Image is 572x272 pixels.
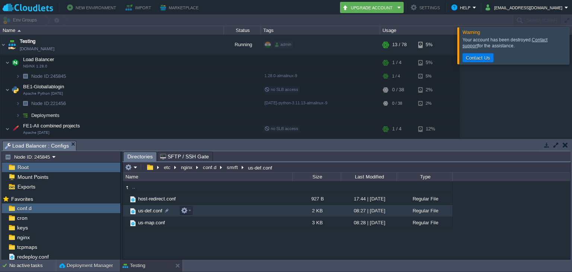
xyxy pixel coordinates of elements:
a: Testing [20,38,35,45]
div: No active tasks [9,260,56,272]
span: [DATE]-python-3.11.13-almalinux-9 [264,101,327,105]
div: 5% [418,35,442,55]
div: Last Modified [341,173,397,181]
img: AMDAwAAAACH5BAEAAAAALAAAAAABAAEAAAICRAEAOw== [20,70,31,82]
img: AMDAwAAAACH5BAEAAAAALAAAAAABAAEAAAICRAEAOw== [123,193,129,205]
div: Name [1,26,223,35]
a: Exports [16,183,36,190]
a: us-map.conf [137,219,166,226]
div: Regular File [397,205,452,216]
div: 5% [418,55,442,70]
a: cron [16,215,29,221]
span: Load Balancer : Configs [5,141,69,151]
span: 221456 [31,100,67,107]
img: AMDAwAAAACH5BAEAAAAALAAAAAABAAEAAAICRAEAOw== [20,137,31,148]
a: Deployments [31,112,61,118]
a: Node ID:245845 [31,73,67,79]
span: Apache Python [DATE] [23,91,63,96]
div: 1 / 4 [392,70,400,82]
button: Testing [123,262,145,269]
span: FE1-All combined projects [22,123,81,129]
img: AMDAwAAAACH5BAEAAAAALAAAAAABAAEAAAICRAEAOw== [7,35,17,55]
div: 2 KB [292,205,341,216]
img: AMDAwAAAACH5BAEAAAAALAAAAAABAAEAAAICRAEAOw== [10,121,20,136]
span: Warning [463,29,480,35]
a: FE1-All combined projectsApache [DATE] [22,123,81,129]
div: Size [293,173,341,181]
span: .. [131,184,136,190]
img: AMDAwAAAACH5BAEAAAAALAAAAAABAAEAAAICRAEAOw== [5,121,10,136]
button: conf.d [202,164,218,171]
div: 12% [418,121,442,136]
button: nginx [180,164,194,171]
a: host-redirect.conf [137,196,177,202]
img: AMDAwAAAACH5BAEAAAAALAAAAAABAAEAAAICRAEAOw== [123,217,129,228]
button: etc [163,164,172,171]
div: 2% [418,98,442,109]
div: 1 / 4 [392,55,401,70]
img: AMDAwAAAACH5BAEAAAAALAAAAAABAAEAAAICRAEAOw== [16,98,20,109]
a: tcpmaps [16,244,38,250]
img: AMDAwAAAACH5BAEAAAAALAAAAAABAAEAAAICRAEAOw== [123,205,129,216]
span: Node ID: [31,73,50,79]
a: nginx [16,234,31,241]
div: Your account has been destroyed. for the assistance. [463,37,567,49]
button: Upgrade Account [342,3,395,12]
span: no SLB access [264,87,298,92]
span: 1.28.0-almalinux-9 [264,73,297,78]
span: 245845 [31,73,67,79]
span: Favorites [10,196,34,202]
div: 08:27 | [DATE] [341,205,397,216]
a: redeploy.conf [16,253,50,260]
img: AMDAwAAAACH5BAEAAAAALAAAAAABAAEAAAICRAEAOw== [129,207,137,215]
span: conf.d [16,205,33,212]
img: AMDAwAAAACH5BAEAAAAALAAAAAABAAEAAAICRAEAOw== [20,110,31,121]
button: New Environment [67,3,118,12]
button: Settings [411,3,442,12]
span: Node ID: [31,101,50,106]
a: Favorites [10,196,34,202]
img: AMDAwAAAACH5BAEAAAAALAAAAAABAAEAAAICRAEAOw== [129,219,137,227]
a: keys [16,224,29,231]
div: 17:44 | [DATE] [341,193,397,205]
a: BE1-GloballabloginApache Python [DATE] [22,84,65,89]
div: 12% [418,137,442,148]
div: admin [274,41,293,48]
div: 0 / 38 [392,98,402,109]
span: BE1-Globallablogin [22,83,65,90]
img: AMDAwAAAACH5BAEAAAAALAAAAAABAAEAAAICRAEAOw== [16,110,20,121]
img: AMDAwAAAACH5BAEAAAAALAAAAAABAAEAAAICRAEAOw== [10,55,20,70]
span: Directories [127,152,153,161]
div: 3 KB [292,217,341,228]
input: Click to enter the path [123,162,570,173]
span: Apache [DATE] [23,130,50,135]
a: us-def.conf [137,208,163,214]
span: SFTP / SSH Gate [160,152,209,161]
div: Name [124,173,292,181]
a: Root [16,164,30,171]
img: AMDAwAAAACH5BAEAAAAALAAAAAABAAEAAAICRAEAOw== [129,195,137,203]
div: 1 / 4 [392,137,400,148]
button: [EMAIL_ADDRESS][DOMAIN_NAME] [486,3,565,12]
div: Type [397,173,452,181]
img: AMDAwAAAACH5BAEAAAAALAAAAAABAAEAAAICRAEAOw== [5,55,10,70]
span: no SLB access [264,126,298,131]
button: Node ID: 245845 [5,154,52,160]
button: Import [125,3,153,12]
img: AMDAwAAAACH5BAEAAAAALAAAAAABAAEAAAICRAEAOw== [18,30,21,32]
span: NGINX 1.28.0 [23,64,47,69]
a: Mount Points [16,174,50,180]
div: 0 / 38 [392,82,404,97]
button: Deployment Manager [59,262,113,269]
